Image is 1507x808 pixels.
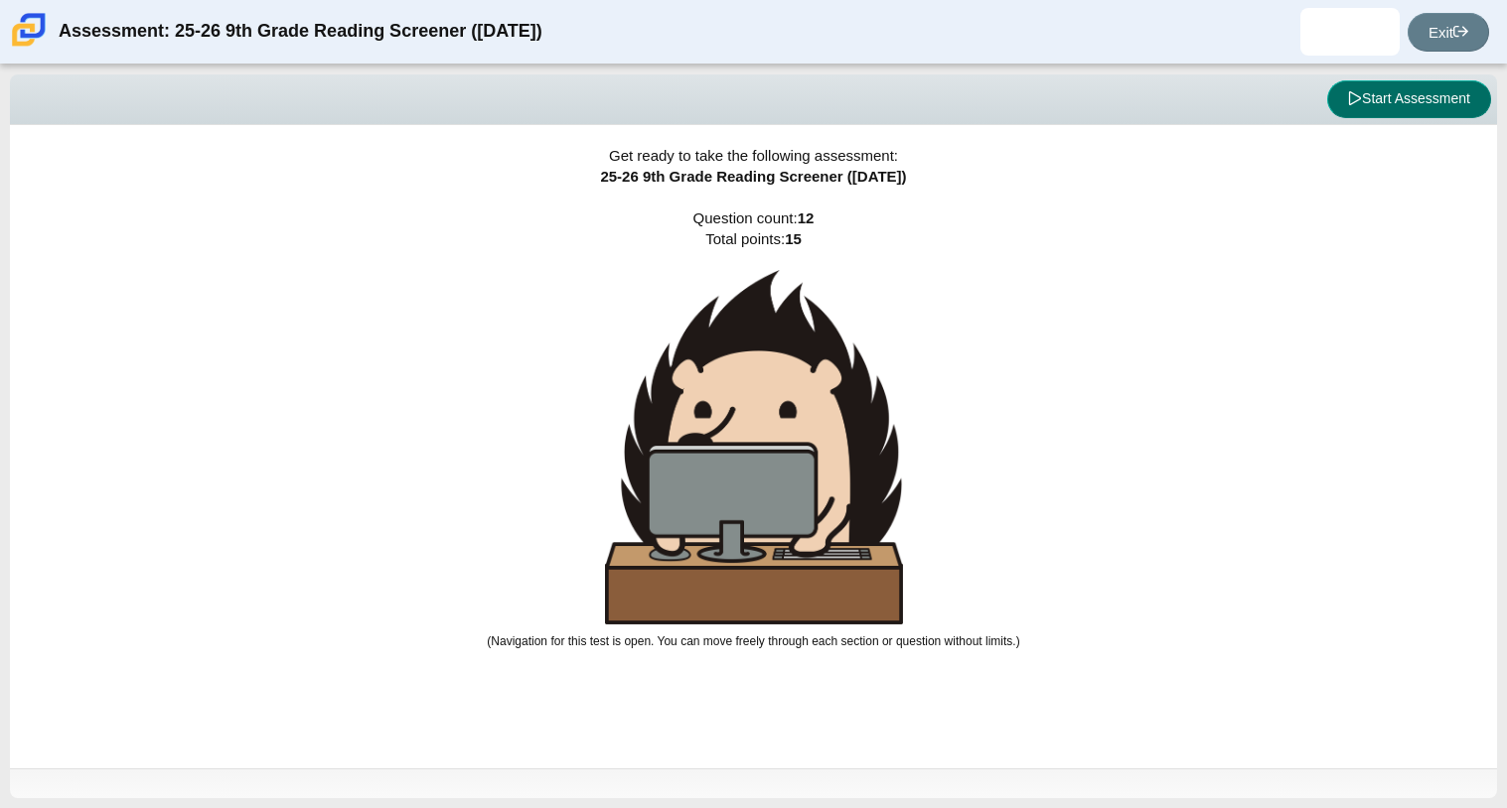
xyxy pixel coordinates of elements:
b: 12 [798,209,815,226]
img: jurnee.smith.yjaNY0 [1334,16,1366,48]
button: Start Assessment [1327,80,1491,118]
img: Carmen School of Science & Technology [8,9,50,51]
span: 25-26 9th Grade Reading Screener ([DATE]) [600,168,906,185]
img: hedgehog-behind-computer-large.png [605,270,903,624]
b: 15 [785,230,802,247]
small: (Navigation for this test is open. You can move freely through each section or question without l... [487,634,1019,648]
span: Get ready to take the following assessment: [609,147,898,164]
div: Assessment: 25-26 9th Grade Reading Screener ([DATE]) [59,8,542,56]
a: Carmen School of Science & Technology [8,37,50,54]
span: Question count: Total points: [487,209,1019,648]
a: Exit [1408,13,1489,52]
